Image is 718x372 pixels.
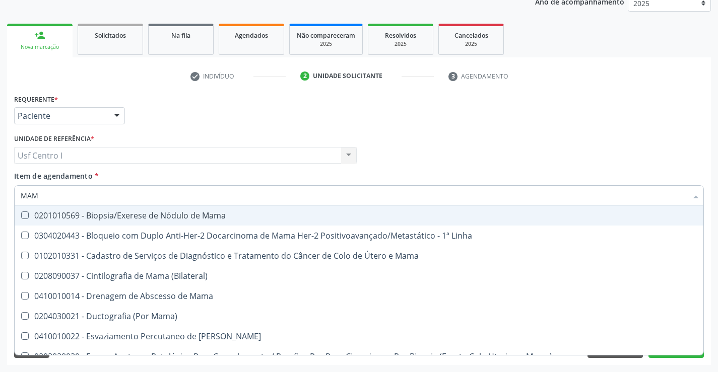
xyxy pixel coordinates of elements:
div: 0304020443 - Bloqueio com Duplo Anti-Her-2 Docarcinoma de Mama Her-2 Positivoavançado/Metastático... [21,232,697,240]
div: 0208090037 - Cintilografia de Mama (Bilateral) [21,272,697,280]
div: 0410010022 - Esvaziamento Percutaneo de [PERSON_NAME] [21,332,697,340]
div: 0410010014 - Drenagem de Abscesso de Mama [21,292,697,300]
span: Paciente [18,111,104,121]
span: Cancelados [454,31,488,40]
div: 0204030021 - Ductografia (Por Mama) [21,312,697,320]
div: 2025 [446,40,496,48]
div: 0102010331 - Cadastro de Serviços de Diagnóstico e Tratamento do Câncer de Colo de Útero e Mama [21,252,697,260]
div: Nova marcação [14,43,66,51]
div: 2025 [375,40,426,48]
span: Item de agendamento [14,171,93,181]
span: Resolvidos [385,31,416,40]
span: Agendados [235,31,268,40]
label: Unidade de referência [14,131,94,147]
label: Requerente [14,92,58,107]
span: Não compareceram [297,31,355,40]
span: Solicitados [95,31,126,40]
div: 0203020030 - Exame Anatomo-Patológico Para Congelamento / Parafina Por Peça Cirurgica ou Por Biop... [21,352,697,360]
div: 0201010569 - Biopsia/Exerese de Nódulo de Mama [21,211,697,219]
input: Buscar por procedimentos [21,185,687,205]
div: Unidade solicitante [313,71,382,81]
div: 2025 [297,40,355,48]
div: 2 [300,71,309,81]
div: person_add [34,30,45,41]
span: Na fila [171,31,190,40]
